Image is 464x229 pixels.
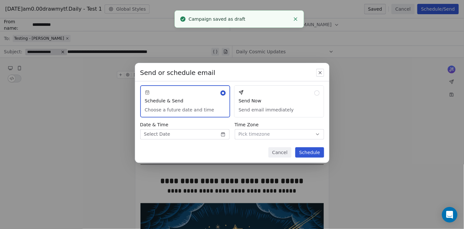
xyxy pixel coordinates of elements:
span: Select Date [144,131,170,138]
span: Send or schedule email [140,68,216,77]
button: Select Date [140,129,230,140]
button: Schedule [295,147,324,158]
button: Cancel [268,147,291,158]
span: Time Zone [235,121,324,128]
div: Campaign saved as draft [189,16,290,23]
button: Pick timezone [235,129,324,140]
span: Date & Time [140,121,230,128]
span: Pick timezone [239,131,270,138]
button: Close toast [291,15,300,23]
